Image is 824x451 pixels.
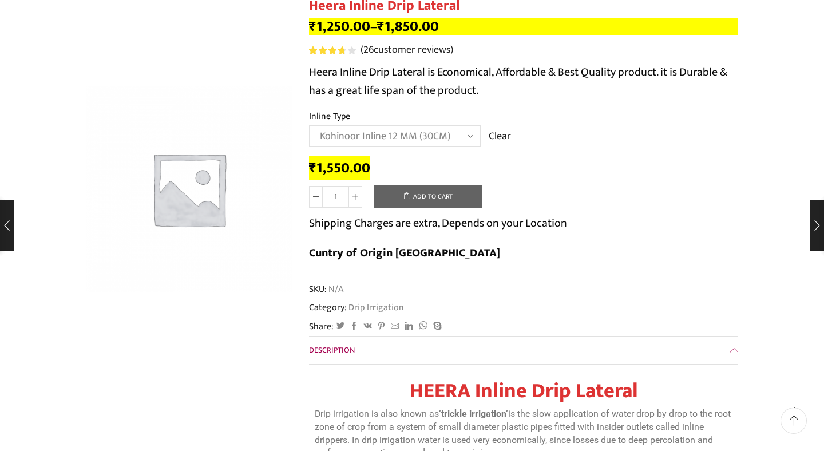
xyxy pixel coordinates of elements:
[374,185,482,208] button: Add to cart
[309,46,358,54] span: 26
[309,110,350,123] label: Inline Type
[309,320,334,333] span: Share:
[309,63,738,100] p: Heera Inline Drip Lateral is Economical, Affordable & Best Quality product. it is Durable & has a...
[489,129,511,144] a: Clear options
[309,18,738,35] p: –
[323,186,348,208] input: Product quantity
[439,408,508,419] strong: ‘trickle irrigation’
[86,86,292,292] img: Placeholder
[377,15,439,38] bdi: 1,850.00
[309,243,500,263] b: Cuntry of Origin [GEOGRAPHIC_DATA]
[410,374,638,408] strong: HEERA Inline Drip Lateral
[309,343,355,357] span: Description
[309,301,404,314] span: Category:
[309,156,316,180] span: ₹
[360,43,453,58] a: (26customer reviews)
[377,15,385,38] span: ₹
[309,214,567,232] p: Shipping Charges are extra, Depends on your Location
[309,46,355,54] div: Rated 3.81 out of 5
[309,283,738,296] span: SKU:
[309,156,370,180] bdi: 1,550.00
[309,15,370,38] bdi: 1,250.00
[309,337,738,364] a: Description
[347,300,404,315] a: Drip Irrigation
[327,283,343,296] span: N/A
[309,15,316,38] span: ₹
[363,41,374,58] span: 26
[309,46,344,54] span: Rated out of 5 based on customer ratings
